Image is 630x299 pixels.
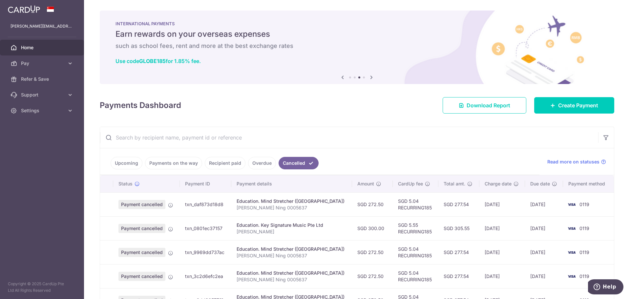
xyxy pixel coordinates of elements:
[579,249,589,255] span: 0119
[115,42,598,50] h6: such as school fees, rent and more at the best exchange rates
[139,58,166,64] b: GLOBE185
[237,222,347,228] div: Education. Key Signature Music Pte Ltd
[563,175,614,192] th: Payment method
[357,181,374,187] span: Amount
[393,216,438,240] td: SGD 5.55 RECURRING185
[237,246,347,252] div: Education. Mind Stretcher ([GEOGRAPHIC_DATA])
[547,159,599,165] span: Read more on statuses
[479,240,525,264] td: [DATE]
[205,157,245,169] a: Recipient paid
[10,23,73,30] p: [PERSON_NAME][EMAIL_ADDRESS][DOMAIN_NAME]
[565,201,578,208] img: Bank Card
[100,127,598,148] input: Search by recipient name, payment id or reference
[467,101,510,109] span: Download Report
[525,264,563,288] td: [DATE]
[118,272,165,281] span: Payment cancelled
[248,157,276,169] a: Overdue
[115,29,598,39] h5: Earn rewards on your overseas expenses
[525,192,563,216] td: [DATE]
[530,181,550,187] span: Due date
[398,181,423,187] span: CardUp fee
[115,21,598,26] p: INTERNATIONAL PAYMENTS
[21,60,64,67] span: Pay
[21,92,64,98] span: Support
[393,192,438,216] td: SGD 5.04 RECURRING185
[393,264,438,288] td: SGD 5.04 RECURRING185
[279,157,319,169] a: Cancelled
[21,44,64,51] span: Home
[438,192,479,216] td: SGD 277.54
[118,200,165,209] span: Payment cancelled
[479,216,525,240] td: [DATE]
[565,224,578,232] img: Bank Card
[565,272,578,280] img: Bank Card
[100,11,614,84] img: International Payment Banner
[118,224,165,233] span: Payment cancelled
[525,216,563,240] td: [DATE]
[534,97,614,114] a: Create Payment
[111,157,142,169] a: Upcoming
[485,181,512,187] span: Charge date
[100,99,181,111] h4: Payments Dashboard
[558,101,598,109] span: Create Payment
[565,248,578,256] img: Bank Card
[237,228,347,235] p: [PERSON_NAME]
[579,202,589,207] span: 0119
[579,273,589,279] span: 0119
[145,157,202,169] a: Payments on the way
[438,216,479,240] td: SGD 305.55
[237,252,347,259] p: [PERSON_NAME] Ning 0005637
[525,240,563,264] td: [DATE]
[352,240,393,264] td: SGD 272.50
[352,264,393,288] td: SGD 272.50
[444,181,465,187] span: Total amt.
[180,192,231,216] td: txn_daf873d18d8
[352,192,393,216] td: SGD 272.50
[479,264,525,288] td: [DATE]
[588,279,623,296] iframe: Opens a widget where you can find more information
[231,175,352,192] th: Payment details
[547,159,606,165] a: Read more on statuses
[21,76,64,82] span: Refer & Save
[115,58,201,64] a: Use codeGLOBE185for 1.85% fee.
[237,204,347,211] p: [PERSON_NAME] Ning 0005637
[8,5,40,13] img: CardUp
[180,240,231,264] td: txn_9969dd737ac
[118,181,133,187] span: Status
[237,270,347,276] div: Education. Mind Stretcher ([GEOGRAPHIC_DATA])
[479,192,525,216] td: [DATE]
[579,225,589,231] span: 0119
[21,107,64,114] span: Settings
[180,264,231,288] td: txn_3c2d6efc2ea
[438,240,479,264] td: SGD 277.54
[352,216,393,240] td: SGD 300.00
[180,175,231,192] th: Payment ID
[237,198,347,204] div: Education. Mind Stretcher ([GEOGRAPHIC_DATA])
[237,276,347,283] p: [PERSON_NAME] Ning 0005637
[438,264,479,288] td: SGD 277.54
[180,216,231,240] td: txn_0801ec37157
[393,240,438,264] td: SGD 5.04 RECURRING185
[118,248,165,257] span: Payment cancelled
[443,97,526,114] a: Download Report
